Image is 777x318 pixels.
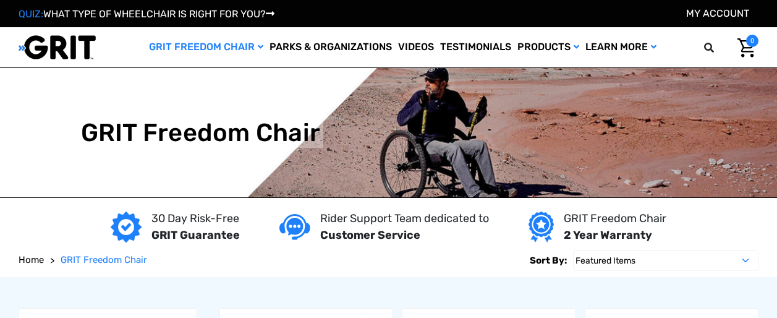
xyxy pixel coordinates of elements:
p: Rider Support Team dedicated to [320,210,489,227]
a: Parks & Organizations [266,27,395,67]
img: GRIT All-Terrain Wheelchair and Mobility Equipment [19,35,96,60]
span: GRIT Freedom Chair [61,254,147,265]
span: 0 [746,35,758,47]
a: Learn More [582,27,660,67]
strong: Customer Service [320,228,420,242]
a: GRIT Freedom Chair [146,27,266,67]
strong: GRIT Guarantee [151,228,240,242]
a: GRIT Freedom Chair [61,253,147,267]
strong: 2 Year Warranty [564,228,652,242]
a: Videos [395,27,437,67]
p: 30 Day Risk-Free [151,210,240,227]
a: Cart with 0 items [728,35,758,61]
img: Cart [737,38,755,58]
img: Customer service [279,214,310,239]
a: Testimonials [437,27,514,67]
img: Year warranty [529,212,554,243]
img: GRIT Guarantee [111,212,142,243]
a: Account [686,7,749,19]
a: QUIZ:WHAT TYPE OF WHEELCHAIR IS RIGHT FOR YOU? [19,8,274,20]
label: Sort By: [530,250,567,271]
a: Home [19,253,44,267]
input: Search [710,35,728,61]
span: QUIZ: [19,8,43,20]
a: Products [514,27,582,67]
span: Home [19,254,44,265]
h1: GRIT Freedom Chair [81,118,321,148]
p: GRIT Freedom Chair [564,210,666,227]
